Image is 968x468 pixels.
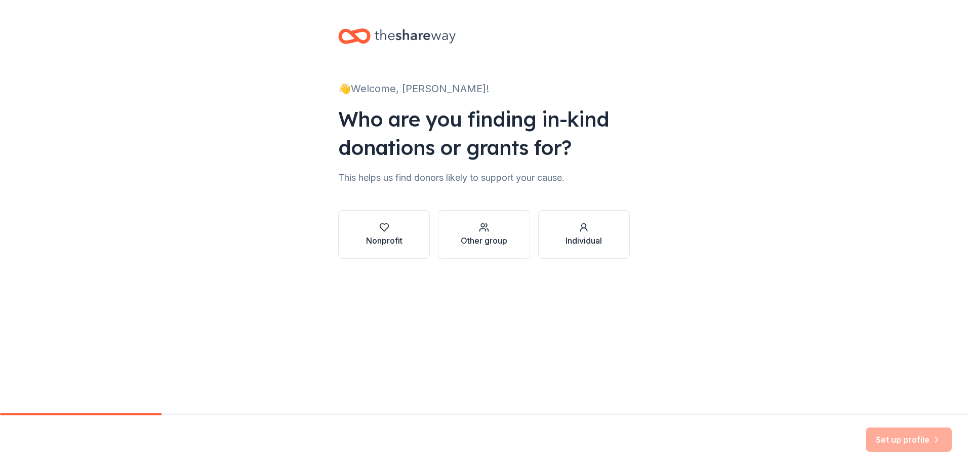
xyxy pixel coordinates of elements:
button: Other group [438,210,530,259]
div: Other group [461,235,507,247]
div: Nonprofit [366,235,402,247]
button: Individual [538,210,630,259]
div: Who are you finding in-kind donations or grants for? [338,105,630,162]
div: Individual [566,235,602,247]
button: Nonprofit [338,210,430,259]
div: 👋 Welcome, [PERSON_NAME]! [338,81,630,97]
div: This helps us find donors likely to support your cause. [338,170,630,186]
